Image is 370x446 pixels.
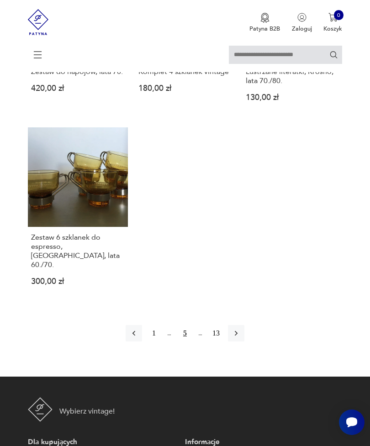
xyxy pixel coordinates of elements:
img: Ikona medalu [260,13,270,23]
div: 0 [334,10,344,20]
a: Zestaw 6 szklanek do espresso, Włochy, lata 60./70.Zestaw 6 szklanek do espresso, [GEOGRAPHIC_DAT... [28,127,128,300]
h3: Lustrzane literatki, Krosno, lata 70./80. [246,67,339,85]
button: 0Koszyk [323,13,342,33]
a: Ikona medaluPatyna B2B [249,13,280,33]
h3: Komplet 4 szklanek vintage [138,67,232,76]
p: 420,00 zł [31,85,124,92]
button: Patyna B2B [249,13,280,33]
p: 180,00 zł [138,85,232,92]
button: 1 [146,325,162,341]
h3: Zestaw 6 szklanek do espresso, [GEOGRAPHIC_DATA], lata 60./70. [31,233,124,269]
img: Ikonka użytkownika [297,13,307,22]
p: 300,00 zł [31,278,124,285]
img: Patyna - sklep z meblami i dekoracjami vintage [28,397,53,422]
p: 130,00 zł [246,94,339,101]
button: 5 [177,325,193,341]
p: Patyna B2B [249,25,280,33]
iframe: Smartsupp widget button [339,409,365,435]
button: Szukaj [329,50,338,59]
h3: Zestaw do napojów, lata 70. [31,67,124,76]
button: 13 [208,325,224,341]
p: Koszyk [323,25,342,33]
p: Zaloguj [292,25,312,33]
p: Wybierz vintage! [59,406,115,417]
button: Zaloguj [292,13,312,33]
img: Ikona koszyka [328,13,338,22]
